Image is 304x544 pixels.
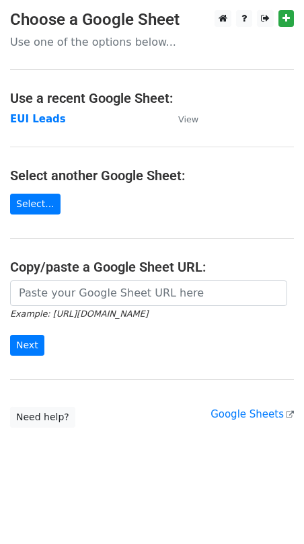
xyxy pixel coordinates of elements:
a: Need help? [10,407,75,428]
input: Paste your Google Sheet URL here [10,280,287,306]
h4: Use a recent Google Sheet: [10,90,294,106]
p: Use one of the options below... [10,35,294,49]
a: EUI Leads [10,113,66,125]
h4: Select another Google Sheet: [10,167,294,184]
input: Next [10,335,44,356]
a: Select... [10,194,61,215]
h4: Copy/paste a Google Sheet URL: [10,259,294,275]
small: Example: [URL][DOMAIN_NAME] [10,309,148,319]
small: View [178,114,198,124]
h3: Choose a Google Sheet [10,10,294,30]
a: View [165,113,198,125]
a: Google Sheets [211,408,294,420]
